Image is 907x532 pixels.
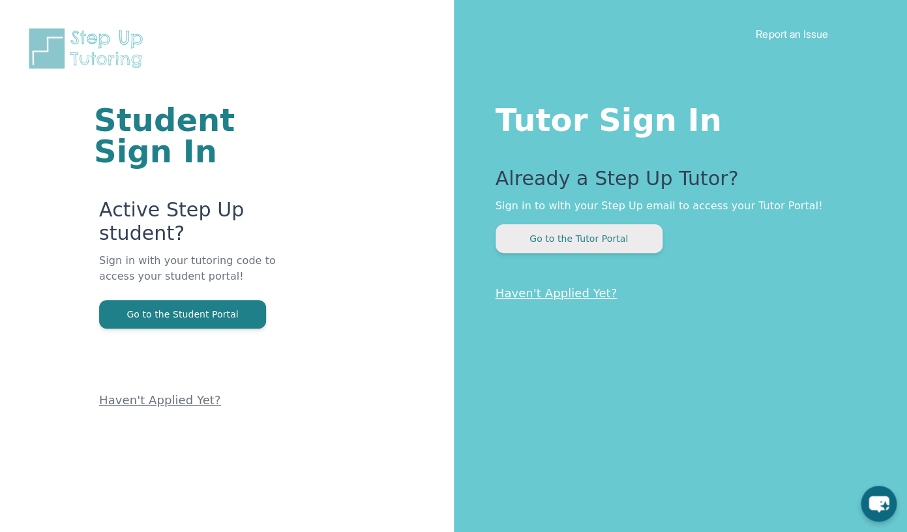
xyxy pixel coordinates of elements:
h1: Student Sign In [94,104,297,167]
a: Haven't Applied Yet? [99,393,221,407]
p: Sign in with your tutoring code to access your student portal! [99,253,297,300]
button: Go to the Student Portal [99,300,266,329]
a: Go to the Student Portal [99,308,266,320]
a: Report an Issue [756,27,828,40]
img: Step Up Tutoring horizontal logo [26,26,151,71]
a: Go to the Tutor Portal [496,232,662,244]
a: Haven't Applied Yet? [496,286,617,300]
p: Active Step Up student? [99,198,297,253]
p: Sign in to with your Step Up email to access your Tutor Portal! [496,198,855,214]
button: Go to the Tutor Portal [496,224,662,253]
button: chat-button [861,486,897,522]
h1: Tutor Sign In [496,99,855,136]
p: Already a Step Up Tutor? [496,167,855,198]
